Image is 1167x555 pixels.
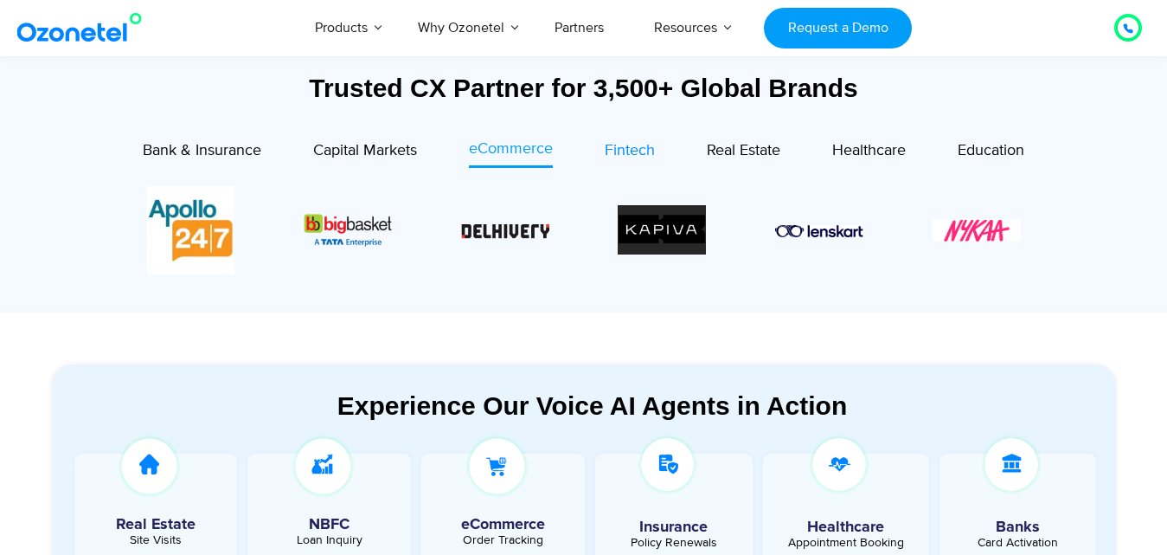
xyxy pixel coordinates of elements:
div: Image Carousel [147,186,1021,274]
span: eCommerce [469,139,553,158]
a: Capital Markets [313,138,417,168]
span: Capital Markets [313,141,417,160]
div: Order Tracking [430,534,576,546]
h5: Banks [948,520,1088,535]
div: Experience Our Voice AI Agents in Action [69,390,1116,421]
a: Fintech [605,138,655,168]
div: Appointment Booking [776,537,916,549]
a: Bank & Insurance [143,138,261,168]
div: Site Visits [83,534,229,546]
span: Bank & Insurance [143,141,261,160]
a: eCommerce [469,138,553,168]
a: Healthcare [832,138,906,168]
div: Card Activation [948,537,1088,549]
h5: eCommerce [430,517,576,532]
div: Loan Inquiry [256,534,402,546]
span: Fintech [605,141,655,160]
h5: Insurance [604,520,744,535]
span: Real Estate [707,141,780,160]
a: Request a Demo [764,8,912,48]
div: Policy Renewals [604,537,744,549]
h5: NBFC [256,517,402,532]
a: Education [958,138,1024,168]
span: Education [958,141,1024,160]
h5: Healthcare [776,520,916,535]
div: Trusted CX Partner for 3,500+ Global Brands [52,73,1116,103]
h5: Real Estate [83,517,229,532]
a: Real Estate [707,138,780,168]
span: Healthcare [832,141,906,160]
